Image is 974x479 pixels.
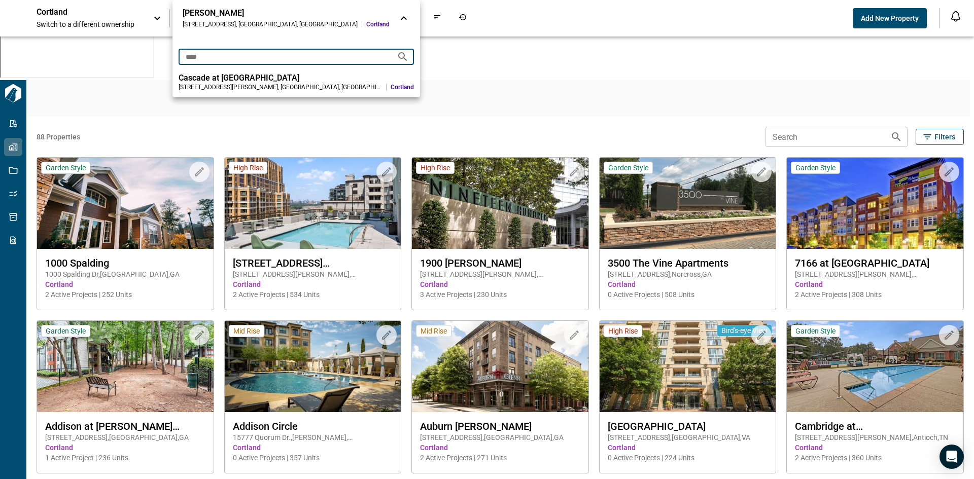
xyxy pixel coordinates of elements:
span: Cortland [366,20,390,28]
div: [PERSON_NAME] [183,8,390,18]
div: Open Intercom Messenger [940,445,964,469]
span: Cortland [391,83,414,91]
div: [STREET_ADDRESS][PERSON_NAME] , [GEOGRAPHIC_DATA] , [GEOGRAPHIC_DATA] [179,83,382,91]
button: Search projects [393,47,413,67]
div: Cascade at [GEOGRAPHIC_DATA] [179,73,414,83]
div: [STREET_ADDRESS] , [GEOGRAPHIC_DATA] , [GEOGRAPHIC_DATA] [183,20,358,28]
